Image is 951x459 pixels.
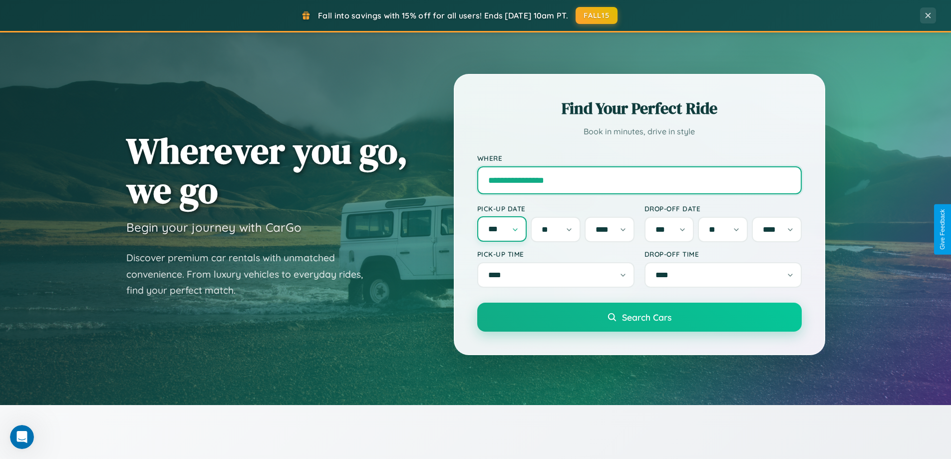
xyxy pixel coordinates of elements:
[126,220,302,235] h3: Begin your journey with CarGo
[10,425,34,449] iframe: Intercom live chat
[644,250,802,258] label: Drop-off Time
[126,131,408,210] h1: Wherever you go, we go
[126,250,376,299] p: Discover premium car rentals with unmatched convenience. From luxury vehicles to everyday rides, ...
[477,250,634,258] label: Pick-up Time
[477,124,802,139] p: Book in minutes, drive in style
[939,209,946,250] div: Give Feedback
[644,204,802,213] label: Drop-off Date
[477,204,634,213] label: Pick-up Date
[576,7,618,24] button: FALL15
[622,312,671,323] span: Search Cars
[318,10,568,20] span: Fall into savings with 15% off for all users! Ends [DATE] 10am PT.
[477,97,802,119] h2: Find Your Perfect Ride
[477,154,802,162] label: Where
[477,303,802,332] button: Search Cars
